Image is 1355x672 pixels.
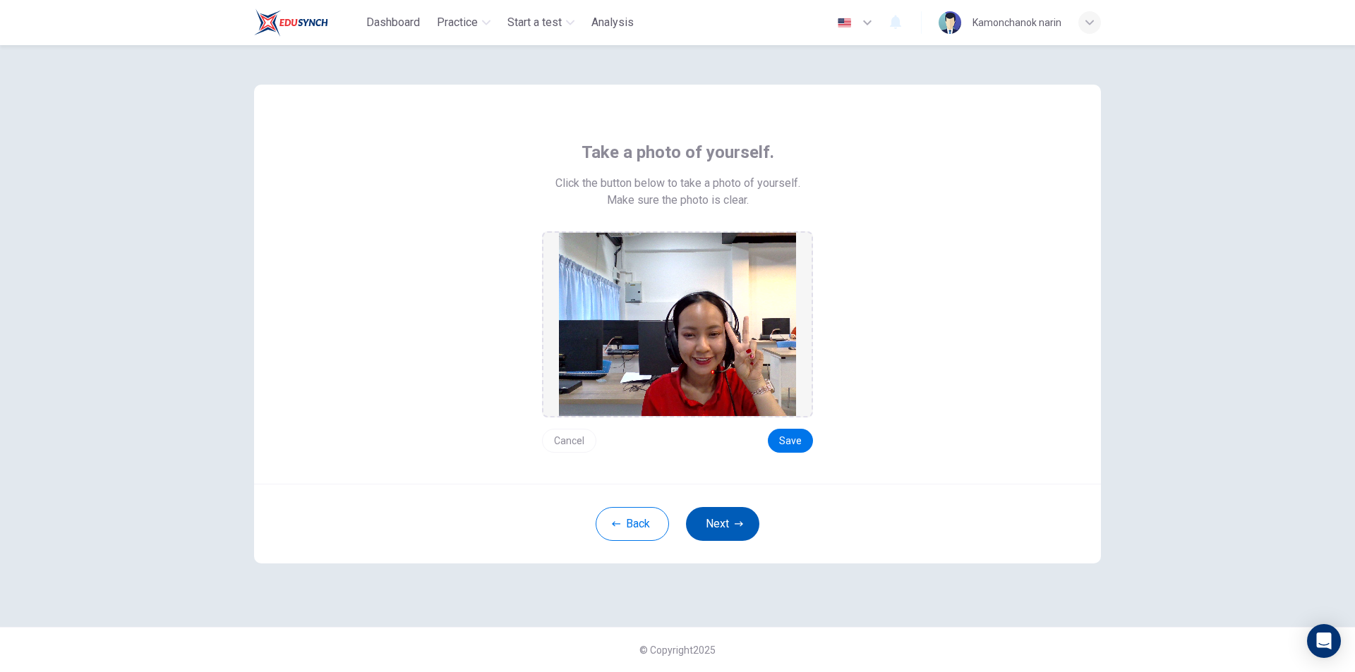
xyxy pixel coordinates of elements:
div: Kamonchanok narin [972,14,1061,31]
button: Dashboard [361,10,426,35]
button: Save [768,429,813,453]
span: Practice [437,14,478,31]
img: preview screemshot [559,233,796,416]
img: Train Test logo [254,8,328,37]
button: Next [686,507,759,541]
span: © Copyright 2025 [639,644,716,656]
span: Dashboard [366,14,420,31]
img: Profile picture [939,11,961,34]
button: Start a test [502,10,580,35]
button: Cancel [542,429,596,453]
span: Click the button below to take a photo of yourself. [555,175,800,192]
img: en [836,18,853,28]
span: Analysis [591,14,634,31]
span: Make sure the photo is clear. [607,192,749,209]
span: Take a photo of yourself. [582,141,774,164]
button: Analysis [586,10,639,35]
button: Practice [431,10,496,35]
div: Open Intercom Messenger [1307,624,1341,658]
a: Train Test logo [254,8,361,37]
button: Back [596,507,669,541]
span: Start a test [507,14,562,31]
